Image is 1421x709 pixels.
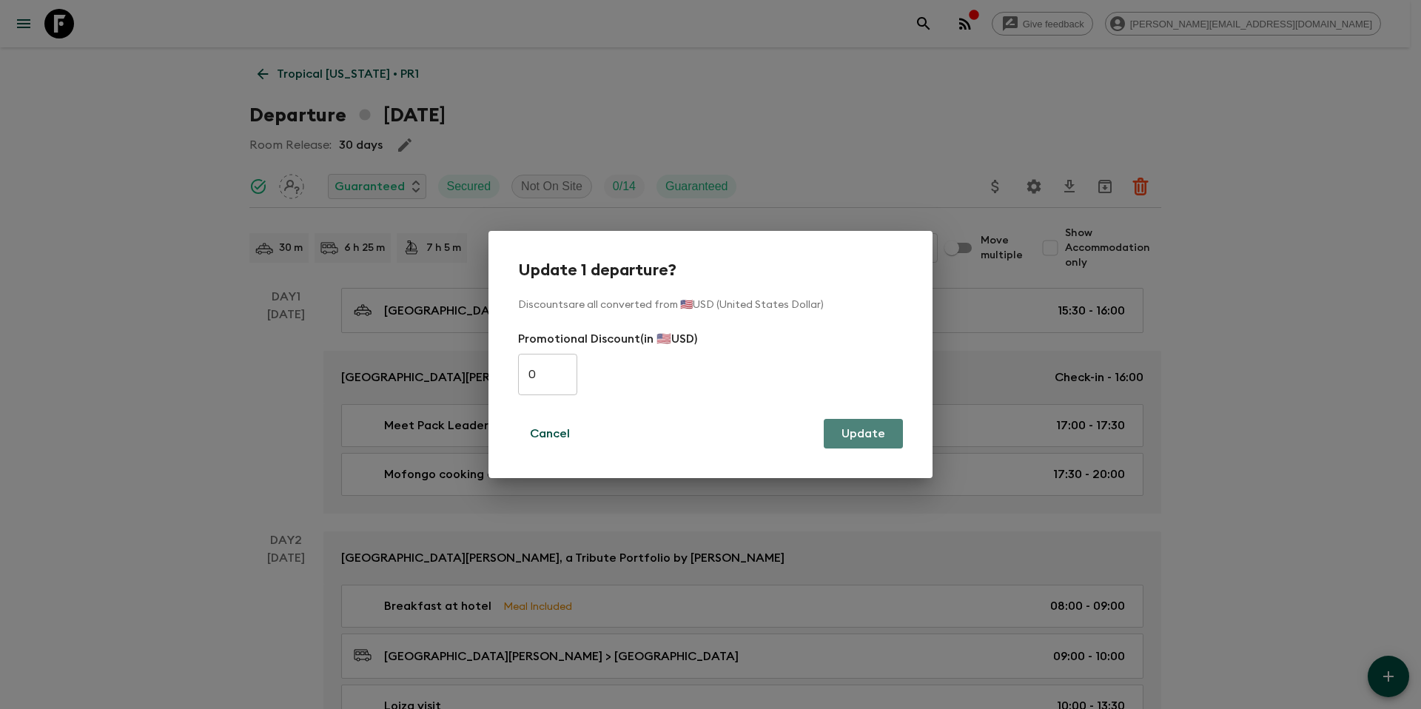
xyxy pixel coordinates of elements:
[518,298,903,312] p: Discounts are all converted from 🇺🇸USD (United States Dollar)
[824,419,903,448] button: Update
[518,261,903,280] h2: Update 1 departure?
[518,330,903,348] p: Promotional Discount (in 🇺🇸USD)
[530,425,570,443] p: Cancel
[518,419,582,448] button: Cancel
